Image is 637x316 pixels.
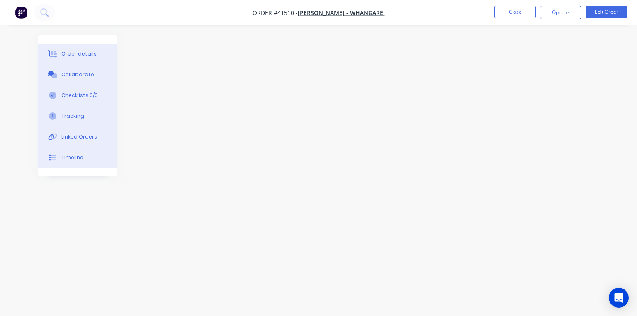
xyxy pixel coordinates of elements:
div: Open Intercom Messenger [609,288,629,308]
img: Factory [15,6,27,19]
div: Timeline [61,154,83,161]
div: Collaborate [61,71,94,78]
button: Checklists 0/0 [38,85,117,106]
span: Order #41510 - [253,9,298,17]
div: Order details [61,50,97,58]
button: Edit Order [586,6,627,18]
button: Linked Orders [38,126,117,147]
button: Timeline [38,147,117,168]
button: Options [540,6,581,19]
button: Collaborate [38,64,117,85]
a: [PERSON_NAME] - Whangarei [298,9,385,17]
div: Linked Orders [61,133,97,141]
div: Checklists 0/0 [61,92,98,99]
button: Order details [38,44,117,64]
button: Tracking [38,106,117,126]
button: Close [494,6,536,18]
div: Tracking [61,112,84,120]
